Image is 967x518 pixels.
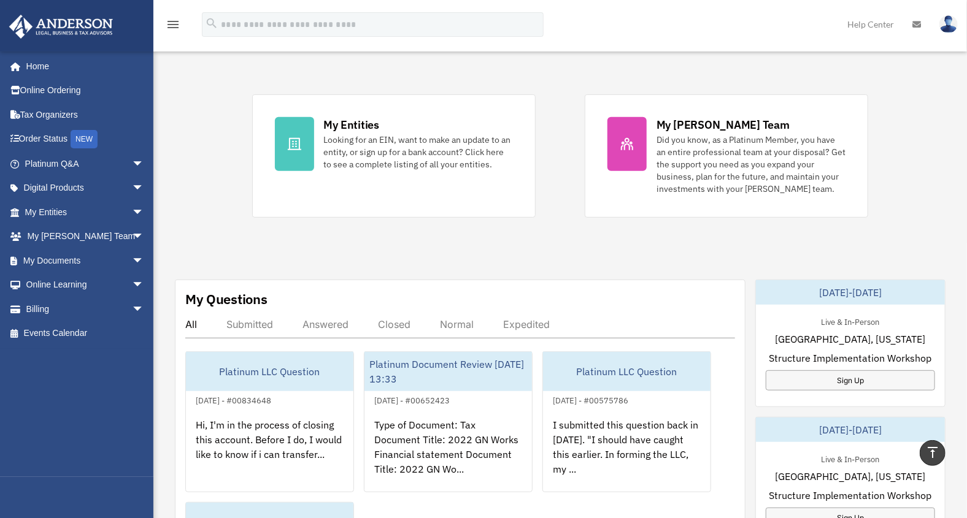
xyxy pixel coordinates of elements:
a: My Entities Looking for an EIN, want to make an update to an entity, or sign up for a bank accoun... [252,94,536,218]
span: arrow_drop_down [132,151,156,177]
div: Did you know, as a Platinum Member, you have an entire professional team at your disposal? Get th... [657,134,846,195]
div: [DATE] - #00652423 [364,393,460,406]
div: I submitted this question back in [DATE]. "I should have caught this earlier. In forming the LLC,... [543,408,711,503]
div: [DATE]-[DATE] [756,280,945,305]
a: Order StatusNEW [9,127,163,152]
div: Platinum LLC Question [543,352,711,391]
div: My Questions [185,290,268,308]
div: Expedited [503,318,550,330]
a: Platinum LLC Question[DATE] - #00575786I submitted this question back in [DATE]. "I should have c... [542,351,711,492]
a: Online Learningarrow_drop_down [9,273,163,297]
span: Structure Implementation Workshop [769,488,932,503]
i: menu [166,17,180,32]
div: Platinum Document Review [DATE] 13:33 [364,352,532,391]
div: Submitted [226,318,273,330]
span: arrow_drop_down [132,200,156,225]
img: User Pic [939,15,958,33]
div: Normal [440,318,474,330]
a: Billingarrow_drop_down [9,297,163,321]
div: Closed [378,318,410,330]
a: Digital Productsarrow_drop_down [9,176,163,200]
div: My [PERSON_NAME] Team [657,117,790,132]
a: Online Ordering [9,78,163,103]
a: Sign Up [766,370,935,390]
a: Platinum Q&Aarrow_drop_down [9,151,163,176]
div: [DATE] - #00575786 [543,393,638,406]
span: [GEOGRAPHIC_DATA], [US_STATE] [776,332,926,346]
a: Home [9,54,156,78]
span: arrow_drop_down [132,248,156,273]
div: Platinum LLC Question [186,352,353,391]
span: arrow_drop_down [132,224,156,249]
div: Type of Document: Tax Document Title: 2022 GN Works Financial statement Document Title: 2022 GN W... [364,408,532,503]
a: My Documentsarrow_drop_down [9,248,163,273]
span: [GEOGRAPHIC_DATA], [US_STATE] [776,469,926,484]
img: Anderson Advisors Platinum Portal [6,15,117,39]
a: My [PERSON_NAME] Teamarrow_drop_down [9,224,163,249]
a: Platinum Document Review [DATE] 13:33[DATE] - #00652423Type of Document: Tax Document Title: 2022... [364,351,533,492]
a: My Entitiesarrow_drop_down [9,200,163,224]
div: Looking for an EIN, want to make an update to an entity, or sign up for a bank account? Click her... [324,134,513,170]
a: Events Calendar [9,321,163,346]
div: Hi, I'm in the process of closing this account. Before I do, I would like to know if i can transf... [186,408,353,503]
a: menu [166,21,180,32]
span: arrow_drop_down [132,273,156,298]
div: Answered [302,318,349,330]
div: [DATE]-[DATE] [756,417,945,442]
span: Structure Implementation Workshop [769,351,932,365]
a: My [PERSON_NAME] Team Did you know, as a Platinum Member, you have an entire professional team at... [585,94,868,218]
i: search [205,17,218,30]
i: vertical_align_top [925,445,940,460]
div: Live & In-Person [812,452,890,465]
span: arrow_drop_down [132,176,156,201]
div: Live & In-Person [812,314,890,327]
div: [DATE] - #00834648 [186,393,281,406]
div: NEW [71,130,98,148]
div: My Entities [324,117,379,132]
a: Platinum LLC Question[DATE] - #00834648Hi, I'm in the process of closing this account. Before I d... [185,351,354,492]
div: All [185,318,197,330]
span: arrow_drop_down [132,297,156,322]
a: vertical_align_top [920,440,946,466]
a: Tax Organizers [9,102,163,127]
